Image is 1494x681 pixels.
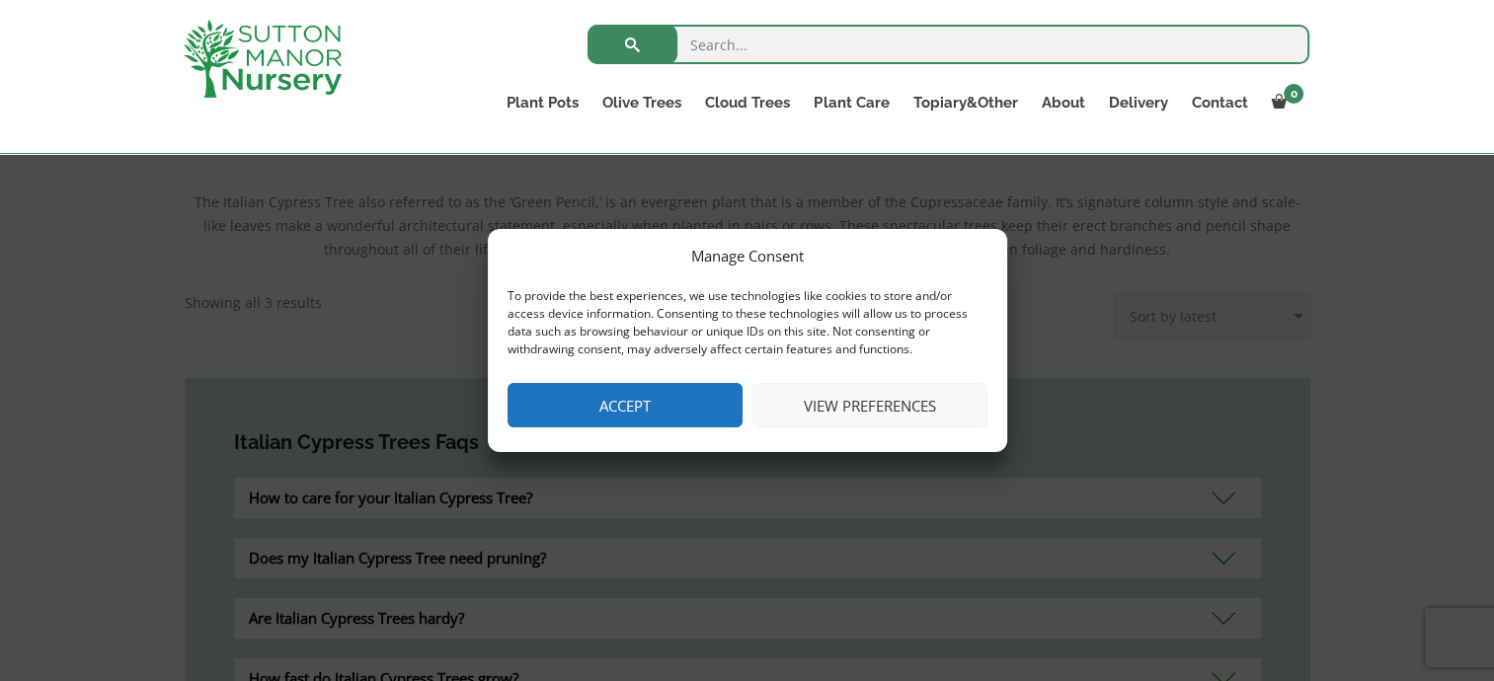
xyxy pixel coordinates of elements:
input: Search... [588,25,1309,64]
button: Accept [508,383,743,427]
a: Delivery [1096,89,1179,116]
a: 0 [1259,89,1309,116]
a: About [1029,89,1096,116]
a: Plant Care [802,89,901,116]
img: logo [184,20,342,98]
div: Manage Consent [691,244,804,267]
a: Cloud Trees [693,89,802,116]
a: Plant Pots [495,89,590,116]
a: Topiary&Other [901,89,1029,116]
div: To provide the best experiences, we use technologies like cookies to store and/or access device i... [508,287,985,358]
a: Olive Trees [590,89,693,116]
a: Contact [1179,89,1259,116]
button: View preferences [752,383,987,427]
span: 0 [1284,84,1303,104]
